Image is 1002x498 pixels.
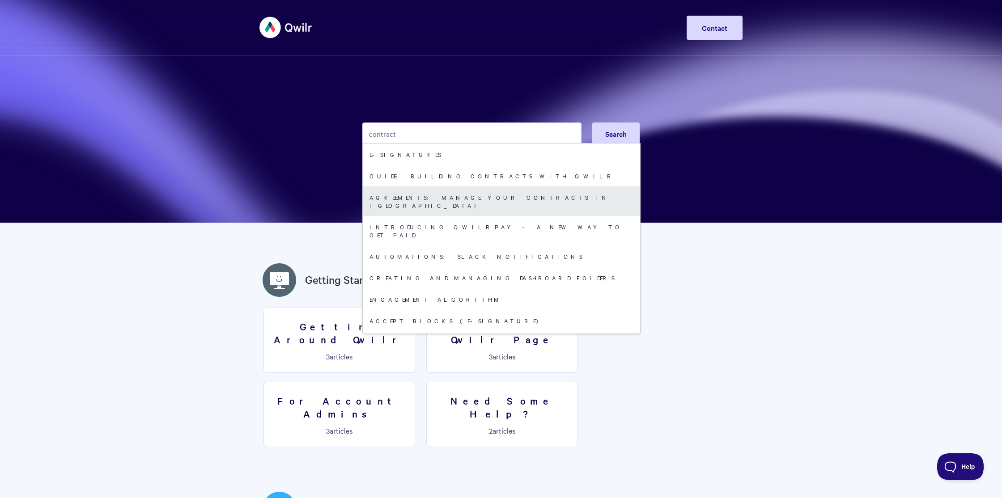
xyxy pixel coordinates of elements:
[363,267,640,288] a: Creating and managing dashboard folders
[263,382,415,447] a: For Account Admins 3articles
[259,11,313,44] img: Qwilr Help Center
[269,426,409,435] p: articles
[363,245,640,267] a: Automations: Slack Notifications
[269,352,409,360] p: articles
[605,129,627,139] span: Search
[489,351,493,361] span: 3
[687,16,743,40] a: Contact
[363,143,640,165] a: E-signatures
[269,394,409,420] h3: For Account Admins
[592,122,640,145] button: Search
[363,310,640,331] a: Accept Blocks (E-Signature)
[363,216,640,245] a: Introducing QwilrPay - A New Way to Get Paid
[432,426,572,435] p: articles
[363,186,640,216] a: Agreements: Manage your Contracts in [GEOGRAPHIC_DATA]
[305,272,379,288] a: Getting Started
[426,382,578,447] a: Need Some Help? 2articles
[363,165,640,186] a: Guide: Building Contracts with Qwilr
[326,426,330,435] span: 3
[432,394,572,420] h3: Need Some Help?
[326,351,330,361] span: 3
[362,122,582,145] input: Search the knowledge base
[937,453,984,480] iframe: Toggle Customer Support
[426,308,578,373] a: Your First Qwilr Page 3articles
[263,308,415,373] a: Getting Around Qwilr 3articles
[489,426,493,435] span: 2
[432,352,572,360] p: articles
[269,320,409,346] h3: Getting Around Qwilr
[363,288,640,310] a: Engagement Algorithm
